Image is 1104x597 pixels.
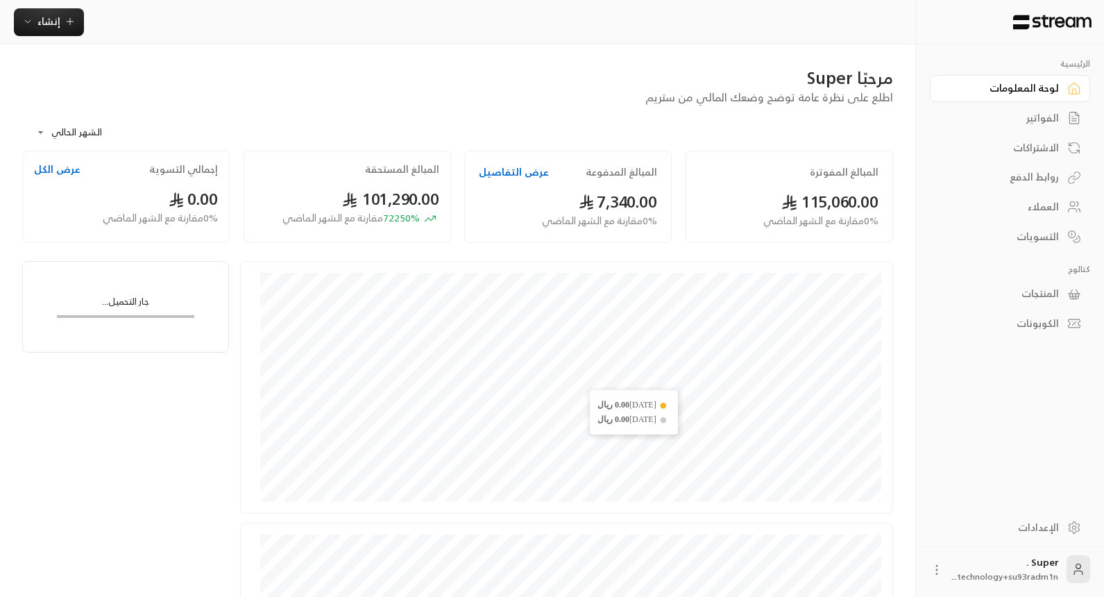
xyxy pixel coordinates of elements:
a: لوحة المعلومات [930,75,1090,102]
div: جار التحميل... [57,295,195,315]
a: روابط الدفع [930,164,1090,191]
span: 7,340.00 [579,187,658,216]
a: المنتجات [930,280,1090,308]
div: الفواتير [947,111,1059,125]
span: إنشاء [37,12,60,30]
div: لوحة المعلومات [947,81,1059,95]
a: التسويات [930,223,1090,250]
button: عرض الكل [34,162,80,176]
a: الفواتير [930,105,1090,132]
p: الرئيسية [930,58,1090,69]
h2: المبالغ المستحقة [365,162,439,176]
span: 0 % مقارنة مع الشهر الماضي [542,214,657,228]
span: technology+su93radm1n... [952,569,1058,584]
span: 0 % مقارنة مع الشهر الماضي [763,214,878,228]
div: Super . [952,555,1058,583]
div: الاشتراكات [947,141,1059,155]
div: التسويات [947,230,1059,244]
a: الاشتراكات [930,134,1090,161]
div: مرحبًا Super [22,67,893,89]
a: الكوبونات [930,310,1090,337]
span: 72250 % [282,211,420,226]
p: كتالوج [930,264,1090,275]
div: الشهر الحالي [29,115,133,151]
span: 115,060.00 [781,187,878,216]
div: روابط الدفع [947,170,1059,184]
span: مقارنة مع الشهر الماضي [282,209,383,226]
span: 0.00 [169,185,218,213]
button: إنشاء [14,8,84,36]
div: الإعدادات [947,521,1059,535]
span: 0 % مقارنة مع الشهر الماضي [103,211,218,226]
div: العملاء [947,200,1059,214]
span: 101,290.00 [342,185,439,213]
div: الكوبونات [947,317,1059,330]
a: العملاء [930,194,1090,221]
button: عرض التفاصيل [479,165,549,179]
h2: المبالغ المدفوعة [586,165,657,179]
h2: إجمالي التسوية [149,162,218,176]
img: Logo [1012,15,1093,30]
div: المنتجات [947,287,1059,301]
span: اطلع على نظرة عامة توضح وضعك المالي من ستريم [645,87,893,107]
h2: المبالغ المفوترة [810,165,878,179]
a: الإعدادات [930,514,1090,541]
